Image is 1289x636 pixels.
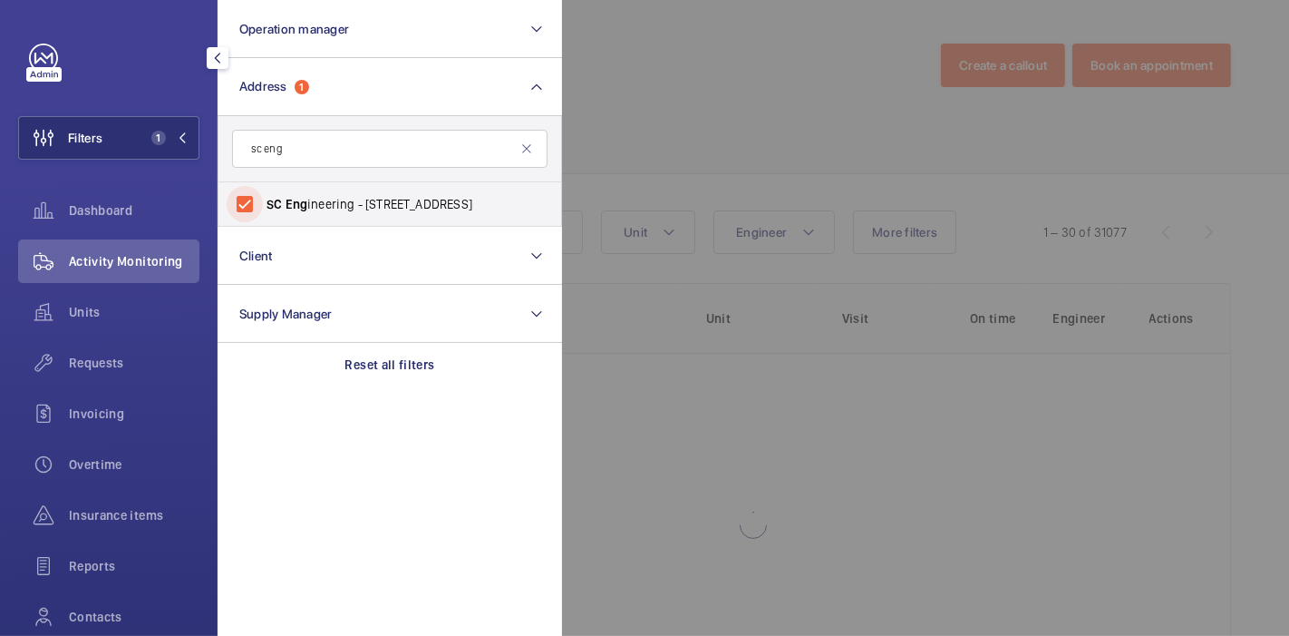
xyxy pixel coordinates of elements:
span: Contacts [69,608,199,626]
span: Requests [69,354,199,372]
span: Units [69,303,199,321]
span: Overtime [69,455,199,474]
span: 1 [151,131,166,145]
button: Filters1 [18,116,199,160]
span: Activity Monitoring [69,252,199,270]
span: Reports [69,557,199,575]
span: Invoicing [69,405,199,423]
span: Dashboard [69,201,199,220]
span: Filters [68,129,102,147]
span: Insurance items [69,506,199,524]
